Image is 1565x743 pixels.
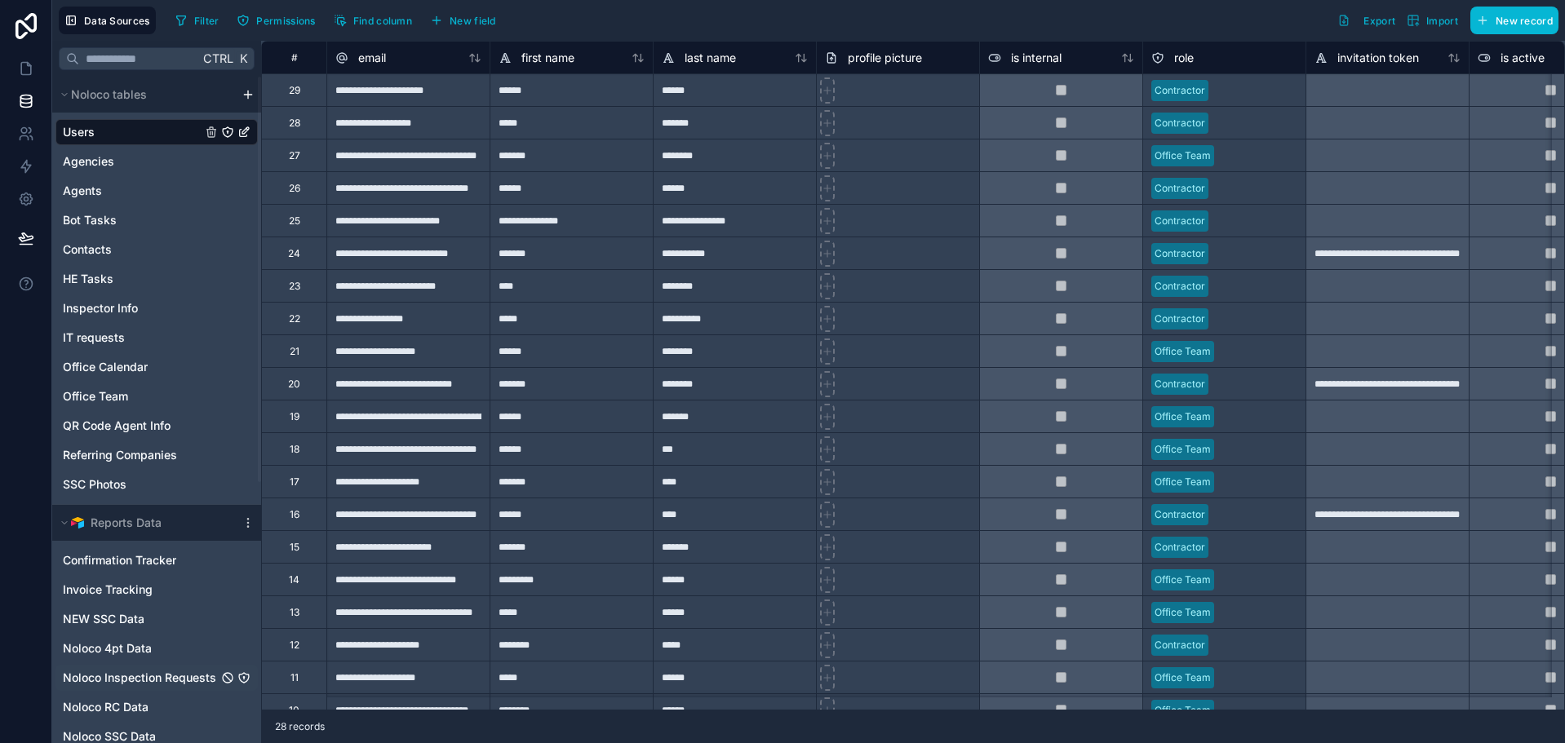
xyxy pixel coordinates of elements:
[1011,50,1062,66] span: is internal
[289,117,300,130] div: 28
[63,552,176,568] span: Confirmation Tracker
[288,247,300,260] div: 24
[1155,442,1211,457] div: Office Team
[1337,50,1419,66] span: invitation token
[55,547,258,573] div: Confirmation Tracker
[1363,15,1395,27] span: Export
[63,124,95,140] span: Users
[1332,7,1401,34] button: Export
[55,577,258,603] div: Invoice Tracking
[55,442,258,468] div: Referring Companies
[63,670,216,686] span: Noloco Inspection Requests
[63,388,128,405] span: Office Team
[194,15,219,27] span: Filter
[63,582,218,598] a: Invoice Tracking
[424,8,502,33] button: New field
[63,329,125,346] span: IT requests
[55,471,258,498] div: SSC Photos
[63,552,218,568] a: Confirmation Tracker
[63,153,114,170] span: Agencies
[55,83,235,106] button: Noloco tables
[91,515,162,531] span: Reports Data
[288,378,300,391] div: 20
[274,51,314,64] div: #
[55,237,258,263] div: Contacts
[55,694,258,720] div: Noloco RC Data
[256,15,315,27] span: Permissions
[55,354,258,380] div: Office Calendar
[1155,507,1205,522] div: Contractor
[63,241,112,258] span: Contacts
[63,611,218,627] a: NEW SSC Data
[290,410,299,423] div: 19
[358,50,386,66] span: email
[55,665,258,691] div: Noloco Inspection Requests
[290,671,299,684] div: 11
[1155,377,1205,391] div: Contractor
[290,639,299,652] div: 12
[1155,246,1205,261] div: Contractor
[63,582,153,598] span: Invoice Tracking
[848,50,922,66] span: profile picture
[59,7,156,34] button: Data Sources
[63,183,202,199] a: Agents
[63,359,148,375] span: Office Calendar
[1496,15,1553,27] span: New record
[63,476,126,493] span: SSC Photos
[290,443,299,456] div: 18
[685,50,736,66] span: last name
[1155,703,1211,718] div: Office Team
[55,383,258,409] div: Office Team
[231,8,321,33] button: Permissions
[55,207,258,233] div: Bot Tasks
[55,119,258,145] div: Users
[289,573,299,586] div: 14
[1174,50,1194,66] span: role
[63,183,102,199] span: Agents
[289,214,300,228] div: 25
[1155,344,1211,359] div: Office Team
[1401,7,1464,34] button: Import
[71,516,84,529] img: Airtable Logo
[63,699,149,715] span: Noloco RC Data
[55,148,258,175] div: Agencies
[63,447,202,463] a: Referring Companies
[1155,638,1205,652] div: Contractor
[1155,279,1205,294] div: Contractor
[1155,475,1211,489] div: Office Team
[290,606,299,619] div: 13
[289,280,300,293] div: 23
[1155,312,1205,326] div: Contractor
[275,720,325,733] span: 28 records
[289,312,300,325] div: 22
[84,15,150,27] span: Data Sources
[63,418,171,434] span: QR Code Agent Info
[521,50,574,66] span: first name
[63,212,117,228] span: Bot Tasks
[237,53,249,64] span: K
[1155,409,1211,424] div: Office Team
[1155,148,1211,163] div: Office Team
[63,476,202,493] a: SSC Photos
[1155,540,1205,555] div: Contractor
[1155,670,1211,685] div: Office Team
[55,178,258,204] div: Agents
[1155,573,1211,587] div: Office Team
[63,447,177,463] span: Referring Companies
[55,295,258,321] div: Inspector Info
[63,359,202,375] a: Office Calendar
[63,300,138,316] span: Inspector Info
[63,670,218,686] a: Noloco Inspection Requests
[1501,50,1545,66] span: is active
[1155,605,1211,620] div: Office Team
[55,635,258,661] div: Noloco 4pt Data
[63,611,144,627] span: NEW SSC Data
[1155,181,1205,196] div: Contractor
[55,413,258,439] div: QR Code Agent Info
[289,182,300,195] div: 26
[55,266,258,292] div: HE Tasks
[1426,15,1458,27] span: Import
[290,475,299,489] div: 17
[1155,83,1205,98] div: Contractor
[1464,7,1558,34] a: New record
